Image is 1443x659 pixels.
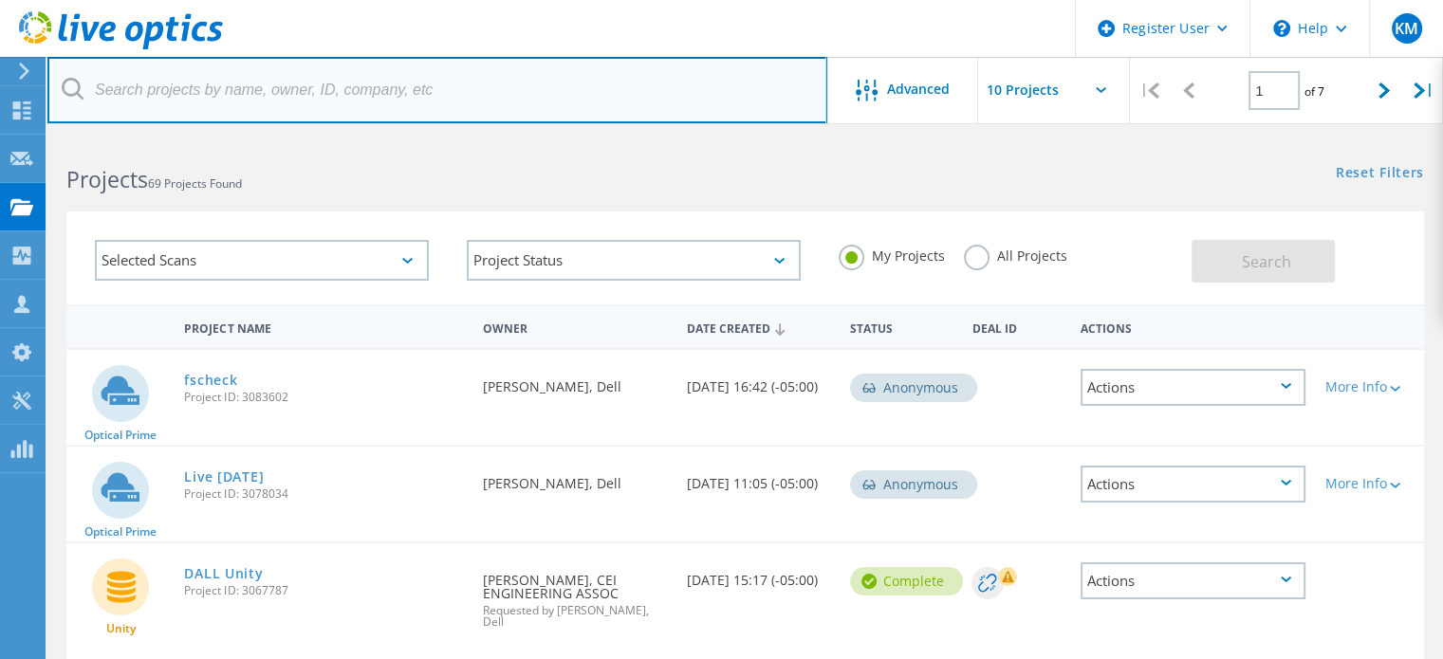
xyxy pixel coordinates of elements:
div: Owner [473,309,677,344]
div: Date Created [677,309,841,345]
span: Optical Prime [84,430,157,441]
a: Reset Filters [1336,166,1424,182]
span: 69 Projects Found [148,175,242,192]
a: Live [DATE] [184,470,264,484]
a: Live Optics Dashboard [19,40,223,53]
div: More Info [1324,380,1414,394]
b: Projects [66,164,148,194]
span: Advanced [887,82,950,96]
label: All Projects [964,245,1067,263]
div: Selected Scans [95,240,429,281]
div: [PERSON_NAME], CEI ENGINEERING ASSOC [473,543,677,647]
span: Search [1242,251,1291,272]
div: Status [841,309,963,344]
div: Project Name [175,309,473,344]
div: | [1130,57,1169,124]
div: Actions [1081,466,1306,503]
span: of 7 [1304,83,1324,100]
label: My Projects [839,245,945,263]
a: DALL Unity [184,567,263,580]
input: Search projects by name, owner, ID, company, etc [47,57,827,123]
div: Complete [850,567,963,595]
a: fscheck [184,374,237,387]
div: Project Status [467,240,801,281]
span: Project ID: 3078034 [184,488,464,500]
div: Actions [1071,309,1316,344]
div: Deal Id [962,309,1070,344]
span: Project ID: 3083602 [184,392,464,403]
span: Optical Prime [84,526,157,538]
span: Requested by [PERSON_NAME], Dell [483,605,668,628]
span: Unity [106,623,136,634]
div: [DATE] 11:05 (-05:00) [677,447,841,509]
div: | [1404,57,1443,124]
span: Project ID: 3067787 [184,585,464,596]
svg: \n [1273,20,1290,37]
div: [PERSON_NAME], Dell [473,350,677,412]
div: [PERSON_NAME], Dell [473,447,677,509]
div: Anonymous [850,470,977,499]
div: Anonymous [850,374,977,402]
div: [DATE] 15:17 (-05:00) [677,543,841,606]
div: Actions [1081,562,1306,599]
button: Search [1192,240,1335,283]
div: Actions [1081,369,1306,406]
span: KM [1395,21,1418,36]
div: More Info [1324,477,1414,490]
div: [DATE] 16:42 (-05:00) [677,350,841,412]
